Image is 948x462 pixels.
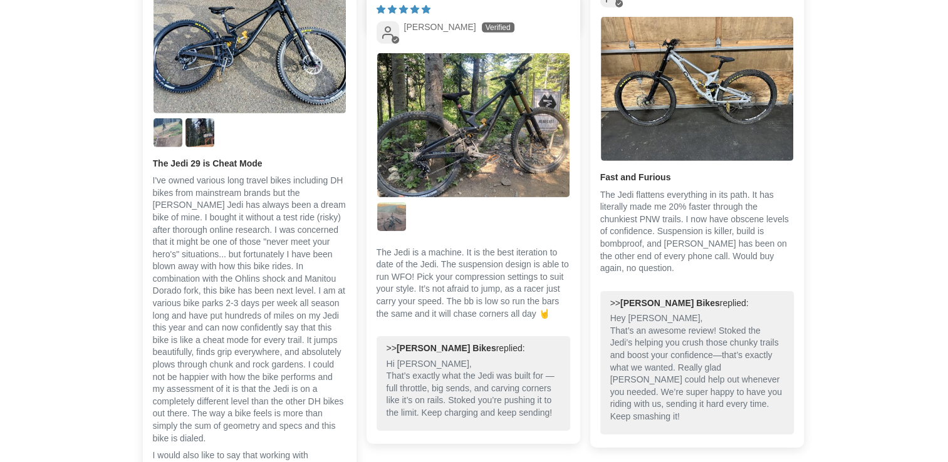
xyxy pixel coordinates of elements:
[377,53,570,198] img: User picture
[377,202,406,231] img: User picture
[387,358,560,419] p: Hi [PERSON_NAME], That’s exactly what the Jedi was built for — full throttle, big sends, and carv...
[397,343,496,353] b: [PERSON_NAME] Bikes
[153,175,346,444] p: I've owned various long travel bikes including DH bikes from mainstream brands but the [PERSON_NA...
[153,158,346,170] b: The Jedi 29 is Cheat Mode
[610,297,784,310] div: >> replied:
[387,342,560,355] div: >> replied:
[185,118,214,147] img: User picture
[185,118,215,148] a: Link to user picture 3
[600,16,794,162] a: Link to user picture 1
[600,172,794,184] b: Fast and Furious
[600,189,794,275] p: The Jedi flattens everything in its path. It has literally made me 20% faster through the chunkie...
[610,312,784,423] p: Hey [PERSON_NAME], That’s an awesome review! Stoked the Jedi’s helping you crush those chunky tra...
[620,298,720,308] b: [PERSON_NAME] Bikes
[153,118,183,148] a: Link to user picture 2
[377,202,407,232] a: Link to user picture 2
[404,22,476,32] span: [PERSON_NAME]
[377,4,430,14] span: 5 star review
[601,17,793,162] img: User picture
[377,247,570,321] p: The Jedi is a machine. It is the best iteration to date of the Jedi. The suspension design is abl...
[154,118,182,147] img: User picture
[377,53,570,198] a: Link to user picture 1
